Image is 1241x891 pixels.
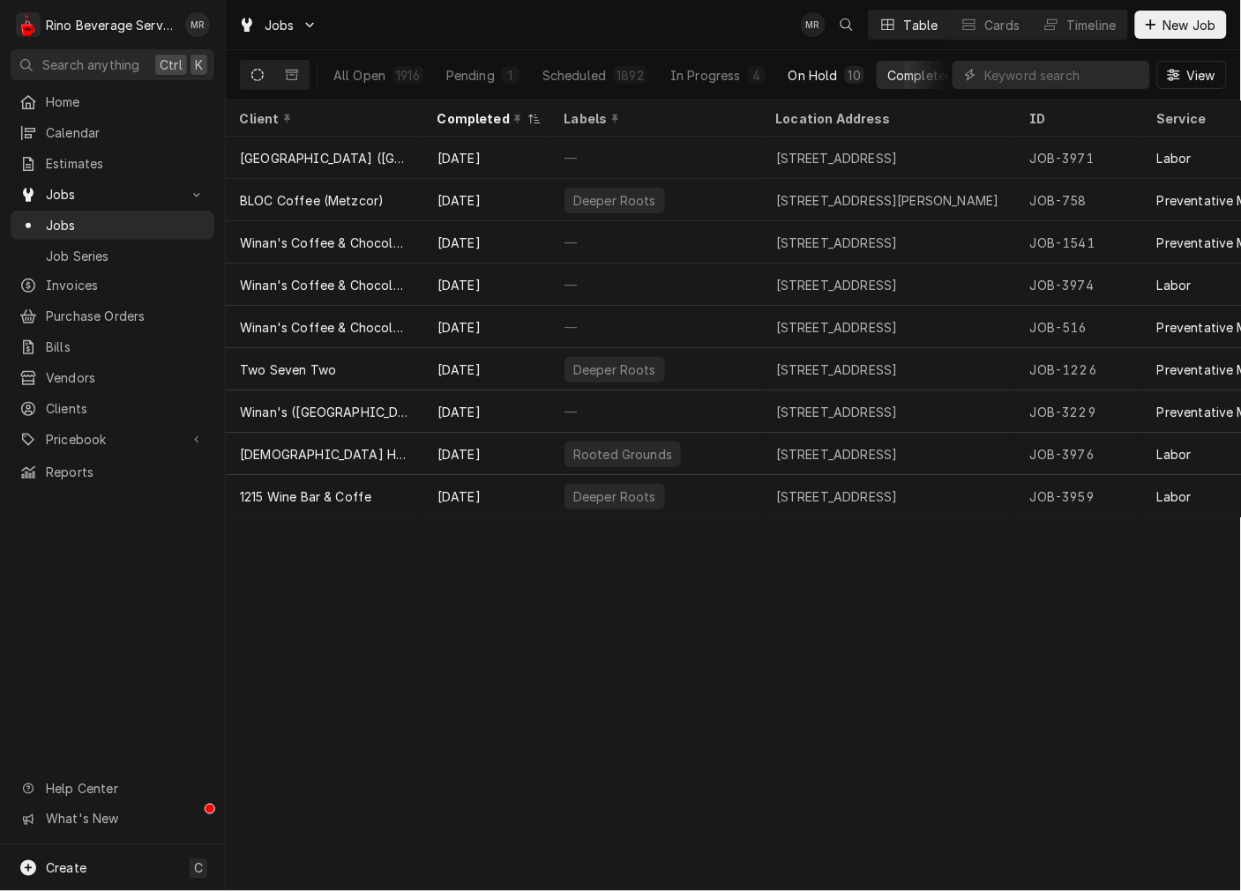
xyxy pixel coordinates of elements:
span: Help Center [46,779,204,798]
div: [DATE] [423,390,550,433]
div: JOB-3976 [1016,433,1143,475]
div: JOB-3971 [1016,137,1143,179]
div: — [550,390,762,433]
a: Bills [11,332,214,361]
div: — [550,137,762,179]
div: [DATE] [423,179,550,221]
div: BLOC Coffee (Metzcor) [240,191,384,210]
div: JOB-758 [1016,179,1143,221]
button: New Job [1135,11,1227,39]
div: Rooted Grounds [572,445,674,464]
span: Jobs [46,216,206,234]
div: Completed [437,109,524,128]
div: [GEOGRAPHIC_DATA] ([GEOGRAPHIC_DATA]) [240,149,409,167]
span: Clients [46,399,206,418]
div: JOB-1541 [1016,221,1143,264]
span: Create [46,861,86,876]
div: 1892 [617,66,645,85]
div: [DATE] [423,221,550,264]
div: — [550,306,762,348]
div: Winan's ([GEOGRAPHIC_DATA]) [240,403,409,421]
div: — [550,221,762,264]
a: Go to Jobs [231,11,325,40]
div: MR [801,12,826,37]
div: — [550,264,762,306]
a: Go to What's New [11,805,214,834]
div: JOB-3974 [1016,264,1143,306]
div: [STREET_ADDRESS] [776,318,898,337]
div: [DATE] [423,475,550,517]
div: Table [904,16,938,34]
button: Open search [833,11,861,39]
div: [STREET_ADDRESS] [776,487,898,506]
div: MR [185,12,210,37]
div: Winan's Coffee & Chocolate (Limestone [GEOGRAPHIC_DATA]) [240,318,409,337]
span: Search anything [42,56,139,74]
span: Jobs [265,16,295,34]
div: Melissa Rinehart's Avatar [185,12,210,37]
div: Two Seven Two [240,360,336,379]
a: Reports [11,457,214,486]
a: Clients [11,394,214,423]
div: Labels [564,109,748,128]
span: Calendar [46,123,206,142]
div: JOB-3229 [1016,390,1143,433]
div: 1 [505,66,516,85]
span: Purchase Orders [46,307,206,325]
div: ID [1030,109,1125,128]
div: Timeline [1067,16,1117,34]
div: [STREET_ADDRESS] [776,445,898,464]
div: All Open [333,66,385,85]
div: [DATE] [423,348,550,390]
div: Labor [1157,487,1192,506]
span: New Job [1160,16,1220,34]
div: Rino Beverage Service's Avatar [16,12,41,37]
a: Job Series [11,241,214,271]
div: [STREET_ADDRESS][PERSON_NAME] [776,191,999,210]
div: Location Address [776,109,998,128]
a: Home [11,87,214,116]
a: Purchase Orders [11,301,214,330]
span: Pricebook [46,430,179,449]
a: Estimates [11,149,214,178]
a: Vendors [11,363,214,392]
div: Cards [985,16,1020,34]
div: Labor [1157,445,1192,464]
div: [DATE] [423,433,550,475]
a: Go to Help Center [11,774,214,803]
div: On Hold [789,66,838,85]
a: Invoices [11,271,214,300]
div: In Progress [670,66,741,85]
button: Search anythingCtrlK [11,49,214,80]
div: Client [240,109,406,128]
div: JOB-1226 [1016,348,1143,390]
div: 1215 Wine Bar & Coffe [240,487,371,506]
div: [DATE] [423,264,550,306]
div: Completed [887,66,953,85]
div: Pending [446,66,495,85]
button: View [1157,61,1227,89]
div: Winan's Coffee & Chocolate (Wapakoneta) [240,234,409,252]
div: Rino Beverage Service [46,16,176,34]
div: [STREET_ADDRESS] [776,360,898,379]
span: Jobs [46,185,179,204]
div: R [16,12,41,37]
div: [STREET_ADDRESS] [776,234,898,252]
span: K [195,56,203,74]
a: Go to Pricebook [11,425,214,454]
div: Deeper Roots [572,360,658,379]
div: [DATE] [423,137,550,179]
div: [DEMOGRAPHIC_DATA] Health [PERSON_NAME] [240,445,409,464]
div: JOB-3959 [1016,475,1143,517]
div: Deeper Roots [572,487,658,506]
span: Invoices [46,276,206,294]
div: 10 [849,66,861,85]
span: Home [46,93,206,111]
div: [STREET_ADDRESS] [776,403,898,421]
span: Bills [46,338,206,356]
div: JOB-516 [1016,306,1143,348]
div: Labor [1157,149,1192,167]
div: Labor [1157,276,1192,294]
div: [STREET_ADDRESS] [776,276,898,294]
div: 1916 [396,66,420,85]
